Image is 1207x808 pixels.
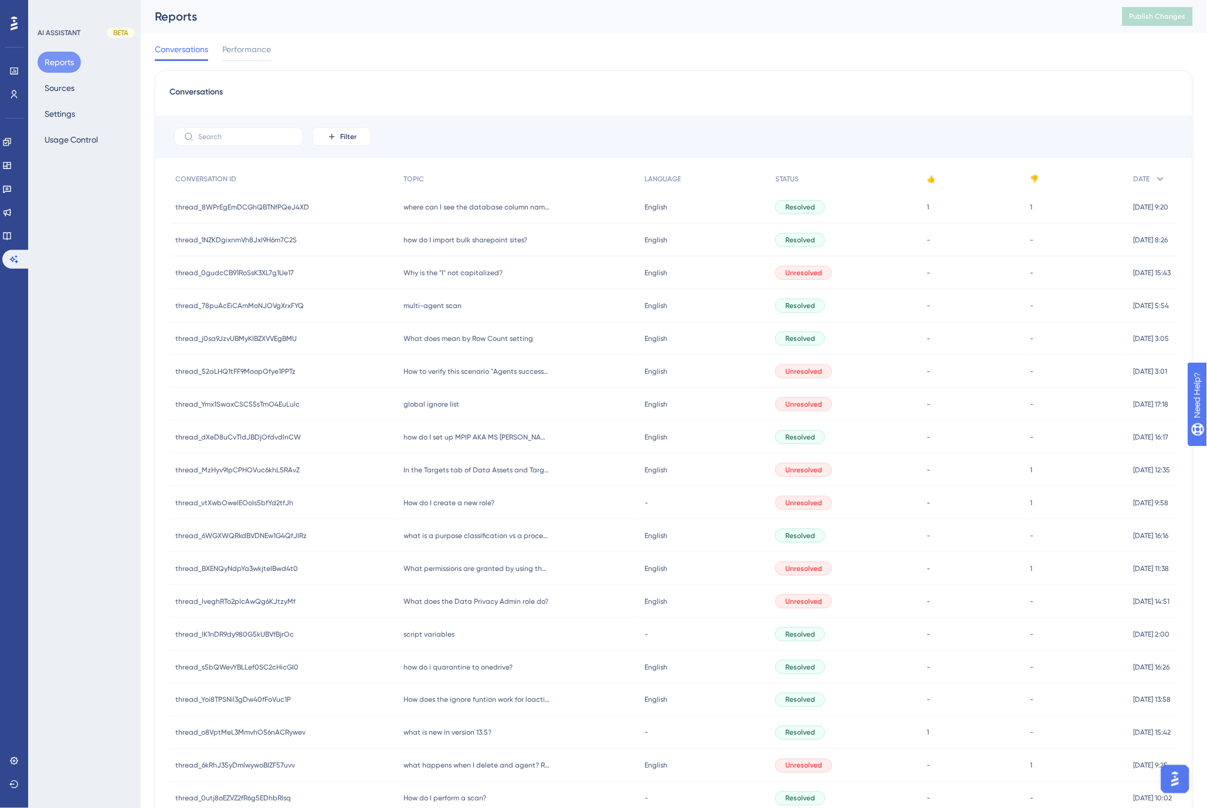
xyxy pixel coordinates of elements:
span: English [645,268,667,278]
span: Unresolved [785,597,822,606]
span: [DATE] 13:58 [1134,695,1171,705]
span: thread_BXENQyNdpYa3wkjteIBwd4t0 [175,564,298,573]
span: thread_Yoi8TPSNil3gDw40fFoVuc1P [175,695,291,705]
span: English [645,301,667,310]
span: 1 [1030,202,1033,212]
span: - [1030,531,1034,540]
span: How to verify this scenario "Agents successfully receive their attachments and does not starve wa... [404,367,550,376]
span: thread_Ymx1SwaxCSC55sTmO4EuLulc [175,400,300,409]
span: - [645,728,648,738]
input: Search [198,133,293,141]
span: Unresolved [785,761,822,770]
span: - [927,432,931,442]
span: thread_1NZKDgixnmVh8Jxl9H6m7C2S [175,235,297,245]
span: Performance [222,42,271,56]
span: English [645,400,667,409]
span: Filter [340,132,357,141]
span: - [1030,301,1034,310]
span: thread_IK1nDR9dy980G5kUBVfBjrOc [175,630,294,639]
span: [DATE] 9:20 [1134,202,1169,212]
span: In the Targets tab of Data Assets and Targets. How can I distinguish Sharepoint sites from Databa... [404,465,550,475]
span: - [1030,728,1034,738]
span: - [927,400,931,409]
span: English [645,432,667,442]
span: Unresolved [785,498,822,508]
span: - [1030,367,1034,376]
span: English [645,202,667,212]
span: CONVERSATION ID [175,174,236,184]
span: - [927,564,931,573]
button: Sources [38,77,82,99]
span: Unresolved [785,268,822,278]
span: English [645,334,667,343]
span: - [927,662,931,672]
span: 1 [1030,498,1033,508]
span: 1 [927,728,930,738]
span: - [1030,695,1034,705]
span: - [927,498,931,508]
span: - [1030,432,1034,442]
span: what is new in version 13.5? [404,728,491,738]
span: - [927,334,931,343]
span: - [1030,794,1034,803]
span: Publish Changes [1130,12,1186,21]
span: - [927,630,931,639]
div: Reports [155,8,1093,25]
div: AI ASSISTANT [38,28,80,38]
span: - [1030,268,1034,278]
span: English [645,235,667,245]
span: thread_52aLHQ1tFF9MoopOfye1PPTz [175,367,296,376]
span: Unresolved [785,400,822,409]
span: How does the ignore funtion work for loaction? [404,695,550,705]
span: thread_0gudcCB91RoSsK3XL7g1Ue17 [175,268,294,278]
span: [DATE] 15:42 [1134,728,1171,738]
span: - [1030,630,1034,639]
span: English [645,662,667,672]
span: English [645,564,667,573]
span: - [927,597,931,606]
span: How do I create a new role? [404,498,494,508]
span: [DATE] 9:25 [1134,761,1168,770]
span: - [927,695,931,705]
span: - [927,268,931,278]
span: Unresolved [785,465,822,475]
span: Resolved [785,235,815,245]
span: [DATE] 12:35 [1134,465,1171,475]
span: What does the Data Privacy Admin role do? [404,597,548,606]
span: Resolved [785,630,815,639]
span: - [1030,400,1034,409]
span: Resolved [785,662,815,672]
span: Unresolved [785,367,822,376]
span: thread_vtXwbOwelEOoIs5bfYd2tfJh [175,498,293,508]
span: 👍 [927,174,936,184]
span: What permissions are granted by using the compliance admin role? [404,564,550,573]
button: Filter [313,127,371,146]
iframe: UserGuiding AI Assistant Launcher [1158,762,1193,797]
span: - [1030,235,1034,245]
span: thread_6kRhJ35yDmlwywoBIZF57uvv [175,761,295,770]
span: how do i quarantine to onedrive? [404,662,513,672]
span: English [645,695,667,705]
span: [DATE] 17:18 [1134,400,1169,409]
span: Unresolved [785,564,822,573]
span: thread_0utj8oEZVZ2fR6g5EDhbRlsq [175,794,291,803]
span: - [927,235,931,245]
span: English [645,465,667,475]
span: [DATE] 16:16 [1134,531,1169,540]
span: - [927,761,931,770]
span: - [927,301,931,310]
span: English [645,761,667,770]
span: - [927,531,931,540]
span: [DATE] 15:43 [1134,268,1171,278]
span: Conversations [155,42,208,56]
span: - [1030,597,1034,606]
span: [DATE] 16:26 [1134,662,1170,672]
span: English [645,531,667,540]
span: Resolved [785,432,815,442]
span: [DATE] 3:05 [1134,334,1169,343]
span: thread_6WGXWQRkdBVDNEw1G4QfJIRz [175,531,307,540]
span: - [927,794,931,803]
span: Resolved [785,728,815,738]
span: 1 [1030,465,1033,475]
